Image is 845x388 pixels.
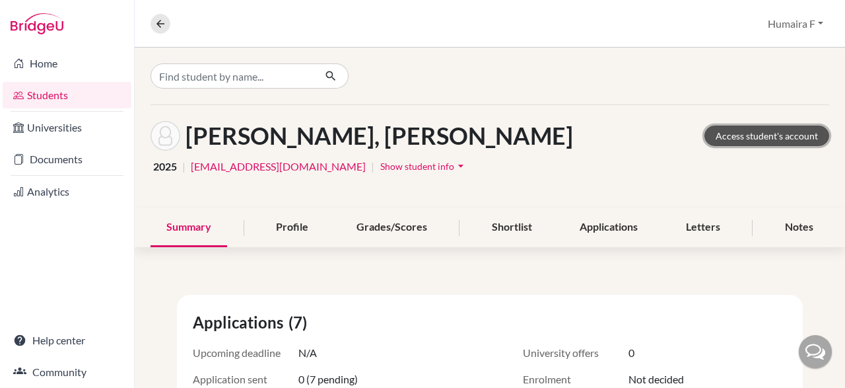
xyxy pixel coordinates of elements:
[260,208,324,247] div: Profile
[193,345,298,361] span: Upcoming deadline
[186,122,573,150] h1: [PERSON_NAME], [PERSON_NAME]
[288,311,312,334] span: (7)
[380,156,468,176] button: Show student infoarrow_drop_down
[341,208,443,247] div: Grades/Scores
[3,114,131,141] a: Universities
[628,371,684,387] span: Not decided
[769,208,829,247] div: Notes
[454,159,467,173] i: arrow_drop_down
[11,13,63,34] img: Bridge-U
[380,161,454,172] span: Show student info
[3,178,131,205] a: Analytics
[3,50,131,77] a: Home
[151,63,314,89] input: Find student by name...
[3,359,131,385] a: Community
[153,159,177,175] span: 2025
[193,371,298,387] span: Application sent
[523,371,628,387] span: Enrolment
[151,208,227,247] div: Summary
[298,371,358,387] span: 0 (7 pending)
[628,345,634,361] span: 0
[3,82,131,108] a: Students
[523,345,628,361] span: University offers
[704,126,829,146] a: Access student's account
[30,9,57,21] span: Help
[3,327,131,354] a: Help center
[298,345,317,361] span: N/A
[564,208,654,247] div: Applications
[476,208,548,247] div: Shortlist
[193,311,288,334] span: Applications
[191,159,366,175] a: [EMAIL_ADDRESS][DOMAIN_NAME]
[670,208,736,247] div: Letters
[182,159,186,175] span: |
[762,11,829,36] button: Humaira F
[371,159,374,175] span: |
[3,146,131,173] a: Documents
[151,121,180,151] img: Fahim Fahmid Jinnah's avatar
